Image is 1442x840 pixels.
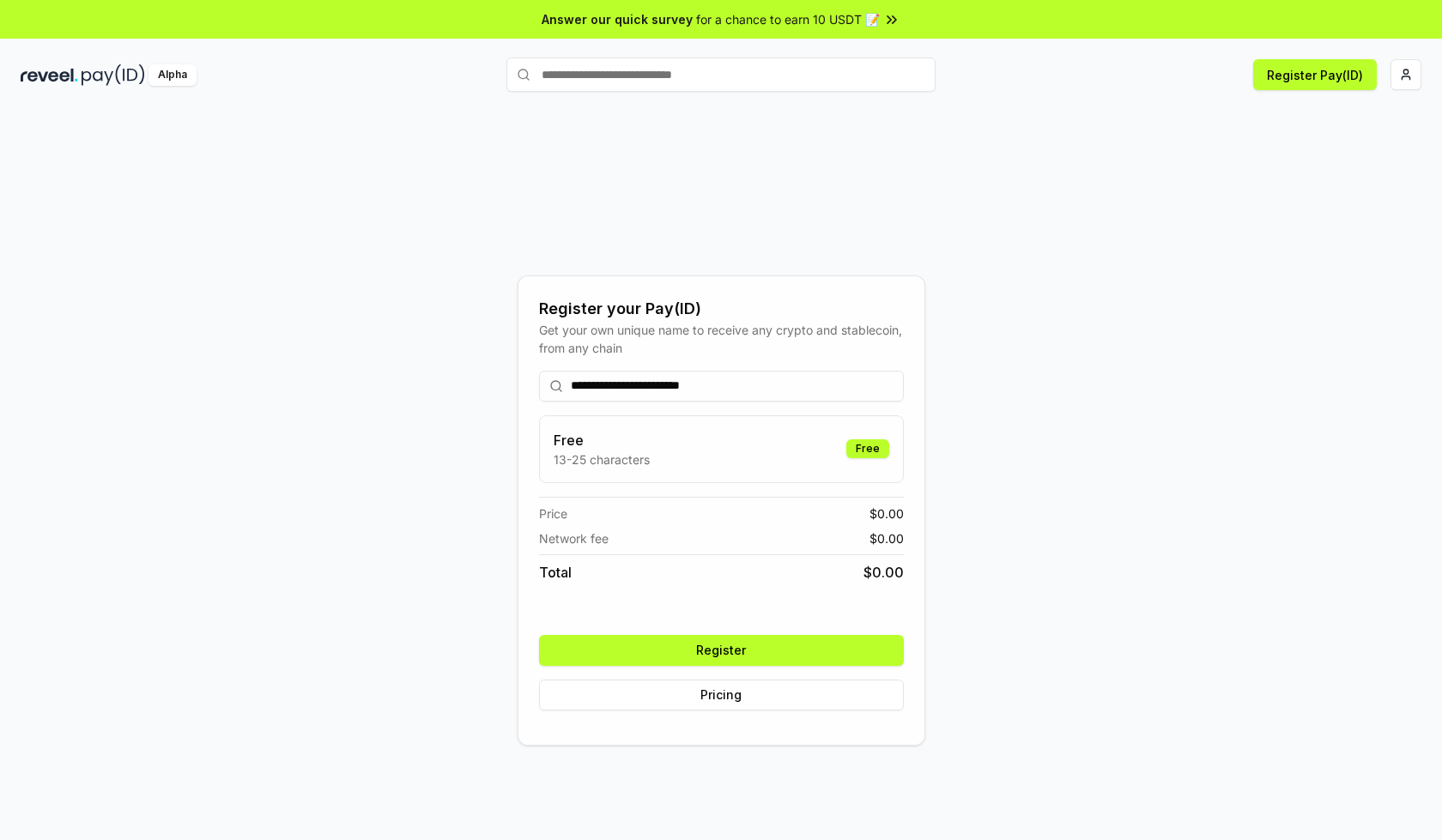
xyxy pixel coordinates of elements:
span: $ 0.00 [863,562,904,583]
span: Total [539,562,572,583]
div: Alpha [148,64,197,86]
button: Pricing [539,680,904,710]
div: Get your own unique name to receive any crypto and stablecoin, from any chain [539,321,904,357]
h3: Free [554,430,650,450]
span: Network fee [539,529,609,547]
p: 13-25 characters [554,450,650,468]
button: Register [539,635,904,666]
span: $ 0.00 [869,505,904,523]
button: Register Pay(ID) [1253,59,1377,90]
span: $ 0.00 [869,529,904,547]
span: Answer our quick survey [542,10,693,28]
img: reveel_dark [21,64,78,86]
img: pay_id [82,64,145,86]
div: Register your Pay(ID) [539,297,904,321]
span: for a chance to earn 10 USDT 📝 [696,10,880,28]
div: Free [846,439,889,458]
span: Price [539,505,567,523]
